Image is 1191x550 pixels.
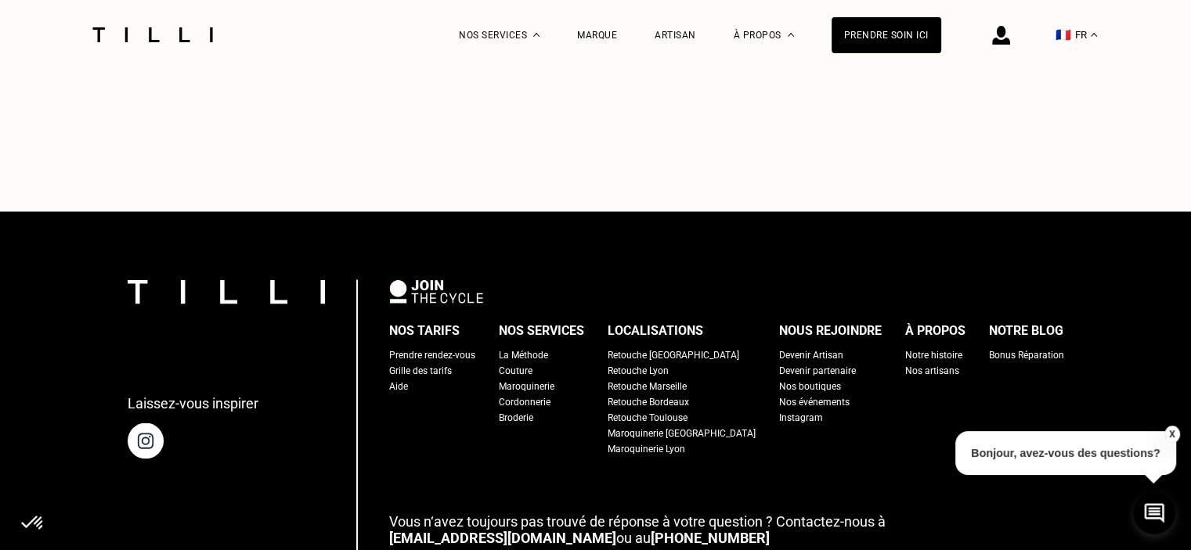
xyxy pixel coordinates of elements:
a: Retouche Marseille [608,378,687,394]
a: Maroquinerie [499,378,554,394]
img: Menu déroulant [533,33,540,37]
div: Nos services [499,318,584,342]
a: Artisan [655,30,696,41]
a: [PHONE_NUMBER] [651,529,770,545]
a: Cordonnerie [499,394,550,409]
a: Retouche Bordeaux [608,394,689,409]
a: Nos artisans [905,362,959,378]
a: Devenir Artisan [779,347,843,362]
img: menu déroulant [1091,33,1097,37]
img: page instagram de Tilli une retoucherie à domicile [128,422,164,458]
a: Marque [577,30,617,41]
div: Nos tarifs [389,318,460,342]
a: Couture [499,362,532,378]
a: Prendre rendez-vous [389,347,475,362]
p: Bonjour, avez-vous des questions? [955,431,1176,475]
a: Broderie [499,409,533,425]
img: Logo du service de couturière Tilli [87,27,218,42]
a: Nos événements [779,394,850,409]
a: [EMAIL_ADDRESS][DOMAIN_NAME] [389,529,616,545]
span: 🇫🇷 [1056,27,1071,42]
a: Maroquinerie [GEOGRAPHIC_DATA] [608,425,756,440]
div: Localisations [608,318,703,342]
div: À propos [905,318,965,342]
img: logo Join The Cycle [389,279,483,303]
p: Laissez-vous inspirer [128,394,258,411]
p: ou au [389,512,1064,545]
a: Retouche Toulouse [608,409,688,425]
button: X [1164,426,1179,443]
a: Bonus Réparation [989,347,1064,362]
a: Retouche [GEOGRAPHIC_DATA] [608,347,739,362]
a: Prendre soin ici [832,17,941,53]
a: Maroquinerie Lyon [608,440,685,456]
div: Nous rejoindre [779,318,882,342]
a: La Méthode [499,347,548,362]
a: Nos boutiques [779,378,841,394]
span: Vous n‘avez toujours pas trouvé de réponse à votre question ? Contactez-nous à [389,512,886,529]
a: Grille des tarifs [389,362,452,378]
img: Menu déroulant à propos [788,33,794,37]
img: icône connexion [992,26,1010,45]
a: Aide [389,378,408,394]
a: Retouche Lyon [608,362,669,378]
a: Instagram [779,409,823,425]
div: Notre blog [989,318,1063,342]
a: Notre histoire [905,347,962,362]
img: logo Tilli [128,279,325,304]
a: Devenir partenaire [779,362,856,378]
